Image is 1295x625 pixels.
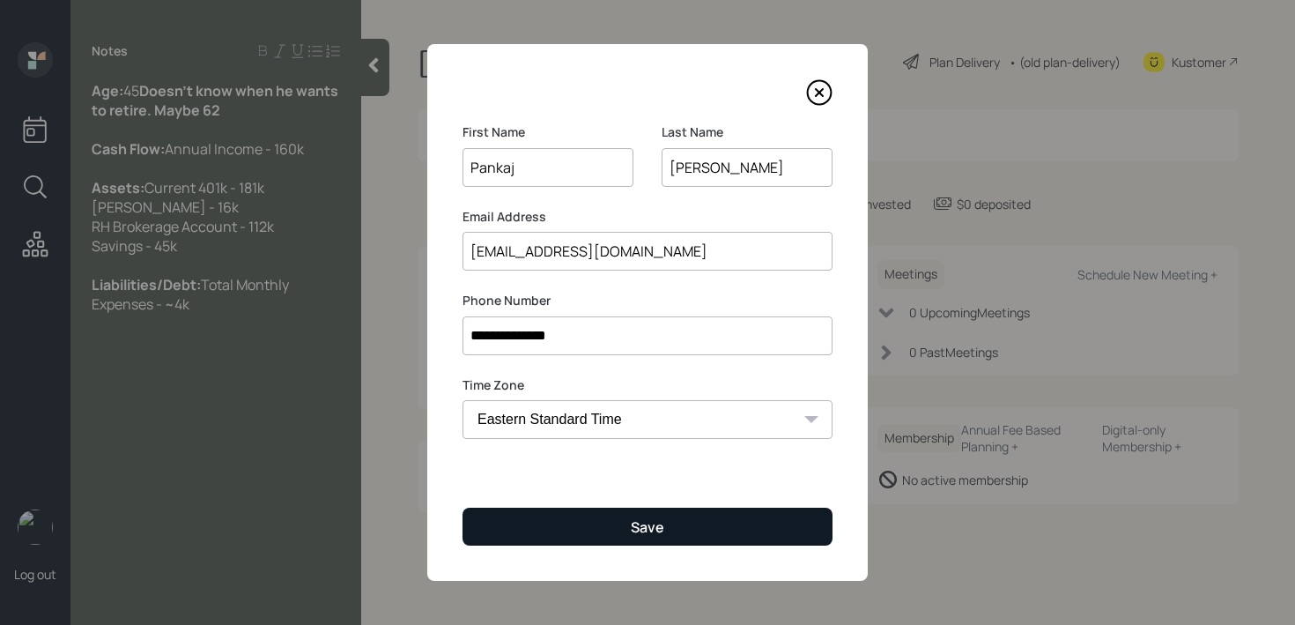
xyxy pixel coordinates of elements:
[462,123,633,141] label: First Name
[462,376,832,394] label: Time Zone
[631,517,664,537] div: Save
[462,508,832,546] button: Save
[462,292,832,309] label: Phone Number
[662,123,832,141] label: Last Name
[462,208,832,226] label: Email Address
